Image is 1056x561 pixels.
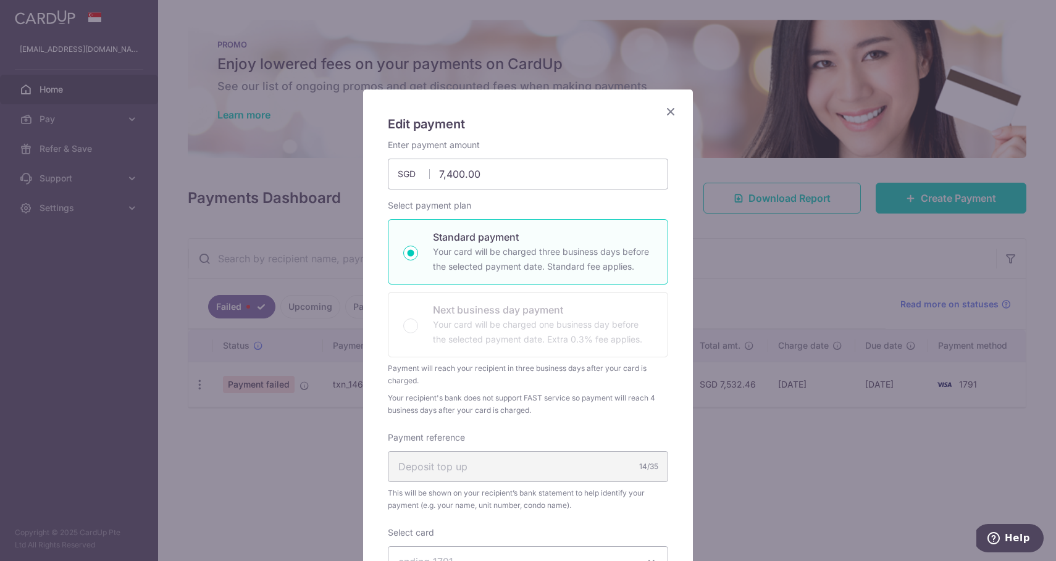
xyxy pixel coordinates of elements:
[433,230,653,244] p: Standard payment
[388,159,668,189] input: 0.00
[388,362,668,387] div: Payment will reach your recipient in three business days after your card is charged.
[433,244,653,274] p: Your card will be charged three business days before the selected payment date. Standard fee appl...
[639,460,658,473] div: 14/35
[388,392,668,417] div: Your recipient's bank does not support FAST service so payment will reach 4 business days after y...
[388,139,480,151] label: Enter payment amount
[663,104,678,119] button: Close
[388,526,434,539] label: Select card
[388,199,471,212] label: Select payment plan
[388,114,668,134] h5: Edit payment
[388,431,465,444] label: Payment reference
[388,487,668,512] span: This will be shown on your recipient’s bank statement to help identify your payment (e.g. your na...
[398,168,430,180] span: SGD
[976,524,1044,555] iframe: Opens a widget where you can find more information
